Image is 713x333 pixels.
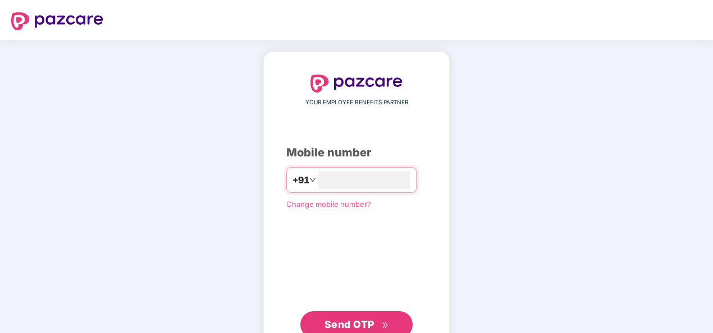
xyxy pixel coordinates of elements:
span: double-right [382,322,389,329]
span: +91 [292,173,309,187]
span: YOUR EMPLOYEE BENEFITS PARTNER [305,98,408,107]
img: logo [11,12,103,30]
div: Mobile number [286,144,427,161]
a: Change mobile number? [286,200,371,209]
img: logo [310,75,403,92]
span: Send OTP [324,318,374,330]
span: down [309,177,316,183]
